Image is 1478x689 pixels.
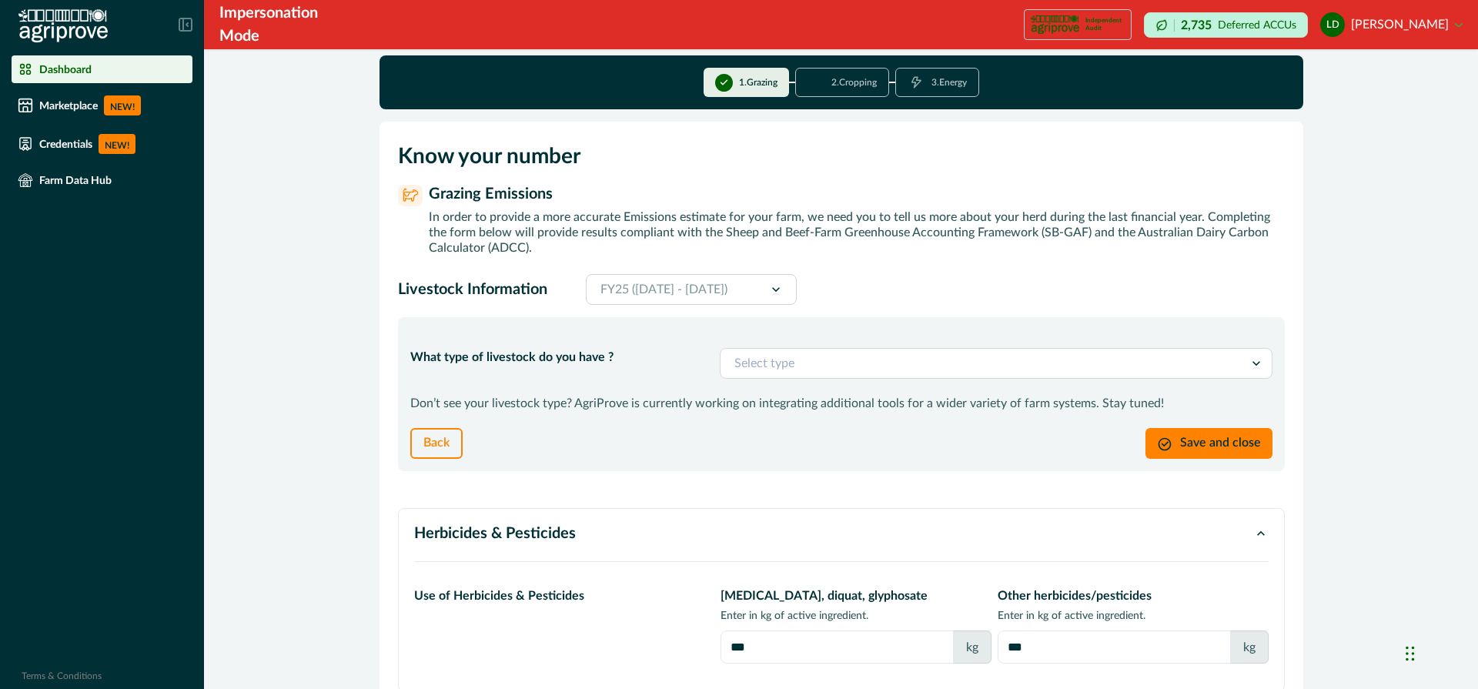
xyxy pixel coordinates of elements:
[18,9,108,43] img: Logo
[410,348,707,366] p: What type of livestock do you have ?
[398,280,547,299] p: Livestock Information
[414,561,1269,676] div: Herbicides & Pesticides
[99,134,135,154] p: NEW!
[12,128,192,160] a: CredentialsNEW!
[429,209,1285,256] p: In order to provide a more accurate Emissions estimate for your farm, we need you to tell us more...
[704,68,789,97] button: 1.Grazing
[12,166,192,194] a: Farm Data Hub
[12,89,192,122] a: MarketplaceNEW!
[398,140,1285,172] p: Know your number
[1031,12,1079,37] img: certification logo
[429,185,553,203] p: Grazing Emissions
[795,68,889,97] button: 2.Cropping
[1406,630,1415,677] div: Drag
[39,99,98,112] p: Marketplace
[12,55,192,83] a: Dashboard
[953,630,991,664] div: kg
[414,587,709,605] p: Use of Herbicides & Pesticides
[1218,19,1296,31] p: Deferred ACCUs
[721,587,991,605] p: [MEDICAL_DATA], diquat, glyphosate
[39,174,112,186] p: Farm Data Hub
[22,671,102,681] a: Terms & Conditions
[1145,428,1272,459] button: Save and close
[1230,630,1269,664] div: kg
[410,394,1272,413] p: Don’t see your livestock type? AgriProve is currently working on integrating additional tools for...
[39,138,92,150] p: Credentials
[998,608,1269,624] p: Enter in kg of active ingredient.
[104,95,141,115] p: NEW!
[414,524,1269,543] button: Herbicides & Pesticides
[1401,615,1478,689] iframe: Chat Widget
[219,2,354,48] div: Impersonation Mode
[410,428,463,459] button: Back
[39,63,92,75] p: Dashboard
[721,608,991,624] p: Enter in kg of active ingredient.
[1320,6,1463,43] button: leonie doran[PERSON_NAME]
[414,524,1253,543] p: Herbicides & Pesticides
[998,587,1269,605] p: Other herbicides/pesticides
[895,68,979,97] button: 3.Energy
[1181,19,1212,32] p: 2,735
[1085,17,1125,32] p: Independent Audit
